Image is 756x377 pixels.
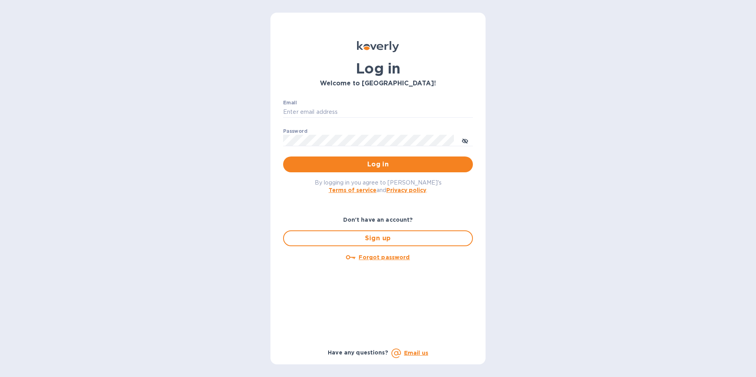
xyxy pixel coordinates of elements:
[283,80,473,87] h3: Welcome to [GEOGRAPHIC_DATA]!
[457,132,473,148] button: toggle password visibility
[357,41,399,52] img: Koverly
[290,234,466,243] span: Sign up
[315,179,442,193] span: By logging in you agree to [PERSON_NAME]'s and .
[359,254,410,260] u: Forgot password
[343,217,413,223] b: Don't have an account?
[328,349,388,356] b: Have any questions?
[283,156,473,172] button: Log in
[283,100,297,105] label: Email
[283,60,473,77] h1: Log in
[283,230,473,246] button: Sign up
[329,187,376,193] a: Terms of service
[404,350,428,356] a: Email us
[283,106,473,118] input: Enter email address
[289,160,467,169] span: Log in
[386,187,426,193] a: Privacy policy
[283,129,307,134] label: Password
